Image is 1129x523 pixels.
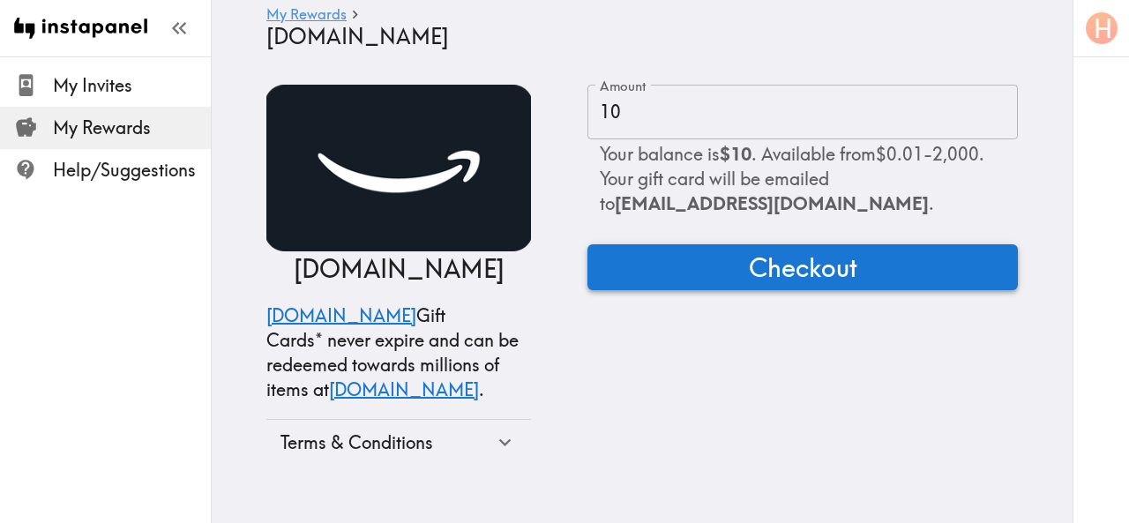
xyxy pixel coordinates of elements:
[294,251,505,286] p: [DOMAIN_NAME]
[266,420,531,466] div: Terms & Conditions
[1094,13,1112,44] span: H
[266,24,1004,49] h4: [DOMAIN_NAME]
[266,304,416,326] a: [DOMAIN_NAME]
[587,244,1018,290] button: Checkout
[600,143,984,214] span: Your balance is . Available from $0.01 - 2,000 . Your gift card will be emailed to .
[53,158,211,183] span: Help/Suggestions
[600,77,647,96] label: Amount
[720,143,751,165] b: $10
[749,250,857,285] span: Checkout
[615,192,929,214] span: [EMAIL_ADDRESS][DOMAIN_NAME]
[53,116,211,140] span: My Rewards
[1084,11,1119,46] button: H
[266,7,347,24] a: My Rewards
[53,73,211,98] span: My Invites
[329,378,479,400] a: [DOMAIN_NAME]
[266,303,531,402] p: Gift Cards* never expire and can be redeemed towards millions of items at .
[266,85,531,251] img: Amazon.com
[280,430,493,455] div: Terms & Conditions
